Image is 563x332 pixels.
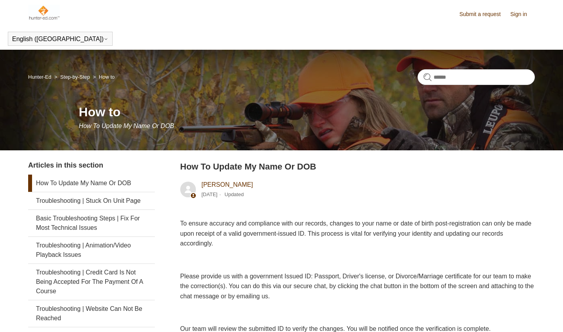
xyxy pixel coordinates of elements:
li: Updated [224,191,244,197]
a: [PERSON_NAME] [201,181,253,188]
span: Articles in this section [28,161,103,169]
a: Troubleshooting | Animation/Video Playback Issues [28,237,155,263]
a: Troubleshooting | Credit Card Is Not Being Accepted For The Payment Of A Course [28,264,155,300]
span: Please provide us with a government Issued ID: Passport, Driver's license, or Divorce/Marriage ce... [180,273,534,300]
li: How to [91,74,115,80]
time: 04/08/2025, 13:08 [201,191,217,197]
li: Hunter-Ed [28,74,53,80]
input: Search [418,69,535,85]
button: English ([GEOGRAPHIC_DATA]) [12,36,108,43]
a: Submit a request [459,10,509,18]
img: Hunter-Ed Help Center home page [28,5,60,20]
h2: How To Update My Name Or DOB [180,160,535,173]
a: How to [99,74,115,80]
li: Step-by-Step [53,74,91,80]
span: Our team will review the submitted ID to verify the changes. You will be notified once the verifi... [180,325,491,332]
div: Chat Support [513,306,558,326]
a: How To Update My Name Or DOB [28,175,155,192]
span: How To Update My Name Or DOB [79,123,174,129]
h1: How to [79,103,535,121]
a: Basic Troubleshooting Steps | Fix For Most Technical Issues [28,210,155,236]
a: Sign in [510,10,535,18]
a: Hunter-Ed [28,74,51,80]
a: Step-by-Step [60,74,90,80]
a: Troubleshooting | Website Can Not Be Reached [28,300,155,327]
p: To ensure accuracy and compliance with our records, changes to your name or date of birth post-re... [180,218,535,249]
a: Troubleshooting | Stuck On Unit Page [28,192,155,209]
